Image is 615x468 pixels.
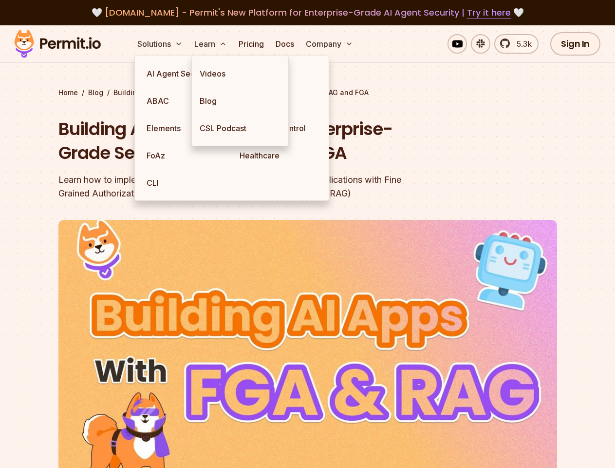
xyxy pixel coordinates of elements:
a: Sign In [550,32,600,56]
a: Videos [192,60,288,87]
div: 🤍 🤍 [23,6,592,19]
a: ABAC [139,87,232,115]
a: Elements [139,115,232,142]
button: Solutions [133,34,186,54]
a: 5.3k [494,34,539,54]
img: Permit logo [10,27,105,60]
a: AI Agent Security [139,60,232,87]
a: Try it here [467,6,511,19]
a: Pricing [235,34,268,54]
button: Learn [190,34,231,54]
span: [DOMAIN_NAME] - Permit's New Platform for Enterprise-Grade AI Agent Security | [105,6,511,19]
div: Learn how to implement enterprise-grade security for AI / LLM applications with Fine Grained Auth... [58,173,432,200]
a: Blog [88,88,103,97]
a: CLI [139,169,232,196]
a: Docs [272,34,298,54]
a: CSL Podcast [192,115,288,142]
a: FoAz [139,142,232,169]
div: / / [58,88,557,97]
a: Home [58,88,78,97]
a: Blog [192,87,288,115]
span: 5.3k [511,38,532,50]
h1: Building AI Applications with Enterprise-Grade Security Using RAG and FGA [58,117,432,165]
a: Healthcare [232,142,325,169]
button: Company [302,34,357,54]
